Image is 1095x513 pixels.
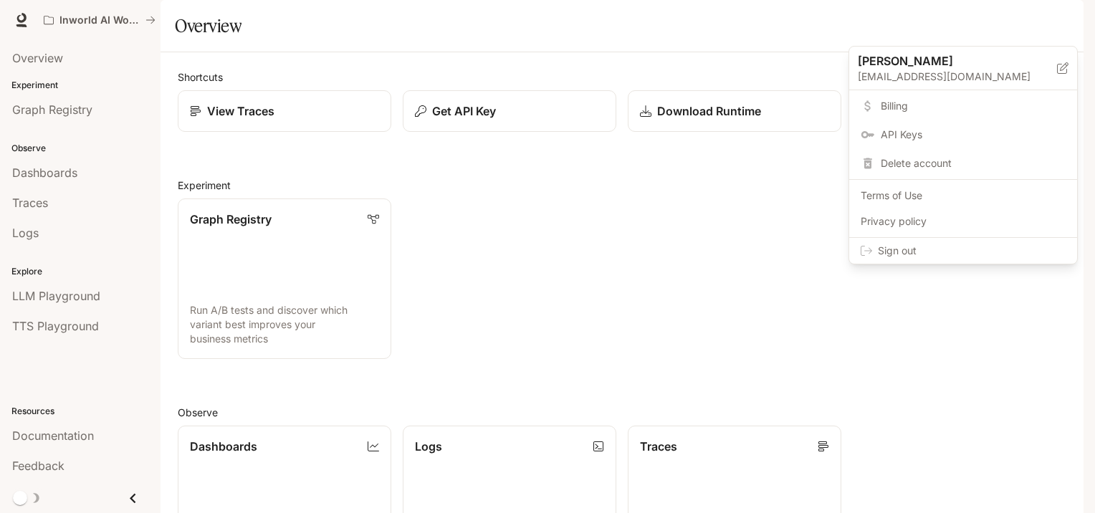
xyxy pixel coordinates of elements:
[852,208,1074,234] a: Privacy policy
[878,244,1066,258] span: Sign out
[881,156,1066,171] span: Delete account
[858,69,1057,84] p: [EMAIL_ADDRESS][DOMAIN_NAME]
[881,128,1066,142] span: API Keys
[849,47,1077,90] div: [PERSON_NAME][EMAIL_ADDRESS][DOMAIN_NAME]
[858,52,1034,69] p: [PERSON_NAME]
[881,99,1066,113] span: Billing
[861,188,1066,203] span: Terms of Use
[852,122,1074,148] a: API Keys
[861,214,1066,229] span: Privacy policy
[852,183,1074,208] a: Terms of Use
[849,238,1077,264] div: Sign out
[852,93,1074,119] a: Billing
[852,150,1074,176] div: Delete account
